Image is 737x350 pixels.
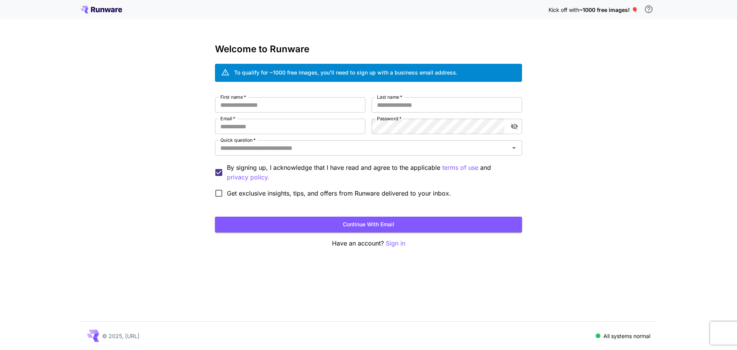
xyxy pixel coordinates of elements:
[641,2,656,17] button: In order to qualify for free credit, you need to sign up with a business email address and click ...
[442,163,478,173] button: By signing up, I acknowledge that I have read and agree to the applicable and privacy policy.
[442,163,478,173] p: terms of use
[220,137,256,143] label: Quick question
[377,115,402,122] label: Password
[227,189,451,198] span: Get exclusive insights, tips, and offers from Runware delivered to your inbox.
[234,68,458,76] div: To qualify for ~1000 free images, you’ll need to sign up with a business email address.
[215,239,522,248] p: Have an account?
[227,163,516,182] p: By signing up, I acknowledge that I have read and agree to the applicable and
[377,94,402,100] label: Last name
[507,119,521,133] button: toggle password visibility
[549,7,579,13] span: Kick off with
[220,115,235,122] label: Email
[102,332,139,340] p: © 2025, [URL]
[215,217,522,232] button: Continue with email
[227,173,269,182] button: By signing up, I acknowledge that I have read and agree to the applicable terms of use and
[509,143,519,153] button: Open
[603,332,650,340] p: All systems normal
[215,44,522,55] h3: Welcome to Runware
[227,173,269,182] p: privacy policy.
[579,7,638,13] span: ~1000 free images! 🎈
[220,94,246,100] label: First name
[386,239,405,248] button: Sign in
